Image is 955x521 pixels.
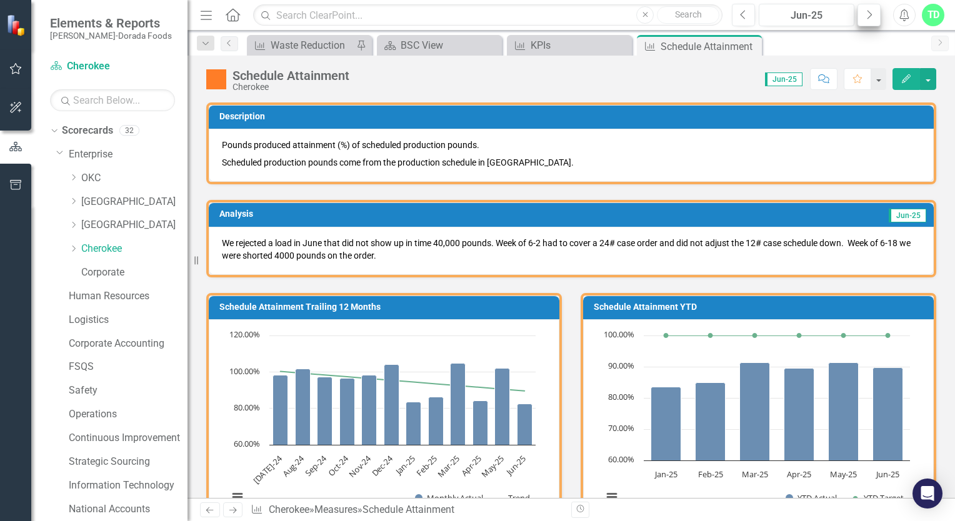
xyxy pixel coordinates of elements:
[459,453,484,478] text: Apr-25
[696,383,726,461] path: Feb-25, 84.97308275. YTD Actual.
[603,489,621,506] button: View chart menu, Chart
[229,329,260,340] text: 120.00%
[326,453,351,479] text: Oct-24
[765,72,802,86] span: Jun-25
[596,329,916,517] svg: Interactive chart
[81,265,187,280] a: Corporate
[69,384,187,398] a: Safety
[922,4,944,26] button: TD
[608,454,634,465] text: 60.00%
[81,171,187,186] a: OKC
[340,379,355,445] path: Oct-24, 96.68134839. Monthly Actual.
[296,369,311,445] path: Aug-24, 101.65. Monthly Actual.
[251,503,562,517] div: » »
[222,237,921,262] p: We rejected a load in June that did not show up in time 40,000 pounds. Week of 6-2 had to cover a...
[273,364,532,445] g: Monthly Actual, series 1 of 2. Bar series with 12 bars.
[651,387,681,461] path: Jan-25, 83.48611111. YTD Actual.
[50,31,172,41] small: [PERSON_NAME]-Dorada Foods
[510,37,629,53] a: KPIs
[219,209,549,219] h3: Analysis
[6,14,28,36] img: ClearPoint Strategy
[234,438,260,449] text: 60.00%
[219,112,927,121] h3: Description
[608,391,634,402] text: 80.00%
[81,195,187,209] a: [GEOGRAPHIC_DATA]
[429,397,444,445] path: Feb-25, 86.26135612. Monthly Actual.
[473,401,488,445] path: Apr-25, 84.13680581. Monthly Actual.
[596,329,921,517] div: Chart. Highcharts interactive chart.
[886,333,891,338] path: Jun-25, 100. YTD Target.
[222,329,542,517] svg: Interactive chart
[384,365,399,445] path: Dec-24, 103.92947856. Monthly Actual.
[763,8,850,23] div: Jun-25
[69,502,187,517] a: National Accounts
[708,333,713,338] path: Feb-25, 100. YTD Target.
[62,124,113,138] a: Scorecards
[269,504,309,515] a: Cherokee
[495,369,510,445] path: May-25, 102.04883649. Monthly Actual.
[69,147,187,162] a: Enterprise
[503,453,528,478] text: Jun-25
[608,360,634,371] text: 90.00%
[654,469,677,480] text: Jan-25
[369,453,396,479] text: Dec-24
[253,4,722,26] input: Search ClearPoint...
[661,39,759,54] div: Schedule Attainment
[531,37,629,53] div: KPIs
[415,492,482,504] button: Show Monthly Actual
[651,363,903,461] g: YTD Actual, series 1 of 2. Bar series with 6 bars.
[675,9,702,19] span: Search
[912,479,942,509] div: Open Intercom Messenger
[517,404,532,445] path: Jun-25, 82.3890785. Monthly Actual.
[451,364,466,445] path: Mar-25, 104.63154328. Monthly Actual.
[271,37,353,53] div: Waste Reduction
[401,37,499,53] div: BSC View
[657,6,719,24] button: Search
[69,479,187,493] a: Information Technology
[229,489,246,506] button: View chart menu, Chart
[414,453,439,479] text: Feb-25
[250,37,353,53] a: Waste Reduction
[69,360,187,374] a: FSQS
[219,302,553,312] h3: Schedule Attainment Trailing 12 Months
[69,313,187,327] a: Logistics
[69,289,187,304] a: Human Resources
[380,37,499,53] a: BSC View
[664,333,891,338] g: YTD Target, series 2 of 2. Line with 6 data points.
[222,154,921,169] p: Scheduled production pounds come from the production schedule in [GEOGRAPHIC_DATA].
[346,453,373,480] text: Nov-24
[50,59,175,74] a: Cherokee
[608,422,634,434] text: 70.00%
[206,69,226,89] img: Warning
[875,469,899,480] text: Jun-25
[273,375,288,445] path: Jul-24, 98.09849375. Monthly Actual.
[69,431,187,445] a: Continuous Improvement
[222,139,921,154] p: Pounds produced attainment (%) of scheduled production pounds.
[222,329,546,517] div: Chart. Highcharts interactive chart.
[229,365,260,377] text: 100.00%
[232,82,349,92] div: Cherokee
[392,453,417,478] text: Jan-25
[841,333,846,338] path: May-25, 100. YTD Target.
[232,69,349,82] div: Schedule Attainment
[889,209,926,222] span: Jun-25
[664,333,669,338] path: Jan-25, 100. YTD Target.
[69,337,187,351] a: Corporate Accounting
[787,469,811,480] text: Apr-25
[604,329,634,340] text: 100.00%
[851,492,904,504] button: Show YTD Target
[873,368,903,461] path: Jun-25, 89.76011357. YTD Actual.
[302,453,329,479] text: Sep-24
[759,4,854,26] button: Jun-25
[786,492,837,504] button: Show YTD Actual
[50,89,175,111] input: Search Below...
[362,375,377,445] path: Nov-24, 98.2571479. Monthly Actual.
[830,469,857,480] text: May-25
[496,492,530,504] button: Show Trend
[69,407,187,422] a: Operations
[594,302,927,312] h3: Schedule Attainment YTD
[479,453,506,480] text: May-25
[698,469,723,480] text: Feb-25
[317,377,332,445] path: Sep-24, 97.31482642. Monthly Actual.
